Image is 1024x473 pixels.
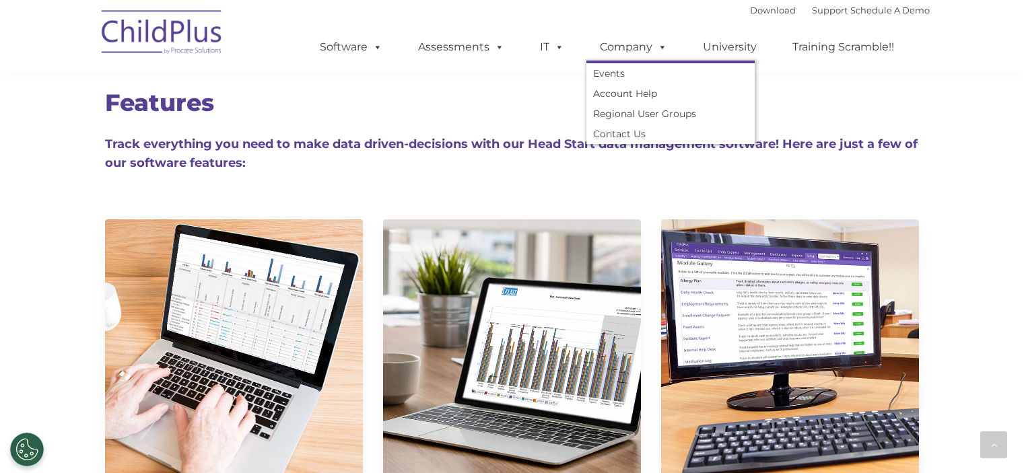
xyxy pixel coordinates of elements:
a: IT [526,34,578,61]
a: University [689,34,770,61]
a: Account Help [586,83,755,104]
a: Schedule A Demo [850,5,930,15]
a: Assessments [405,34,518,61]
a: Events [586,63,755,83]
a: Download [750,5,796,15]
a: Regional User Groups [586,104,755,124]
a: Company [586,34,681,61]
a: Software [306,34,396,61]
span: Track everything you need to make data driven-decisions with our Head Start data management softw... [105,137,918,170]
a: Contact Us [586,124,755,144]
a: Support [812,5,848,15]
span: Features [105,88,214,117]
a: Training Scramble!! [779,34,908,61]
img: ChildPlus by Procare Solutions [95,1,230,68]
button: Cookies Settings [10,433,44,466]
font: | [750,5,930,15]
